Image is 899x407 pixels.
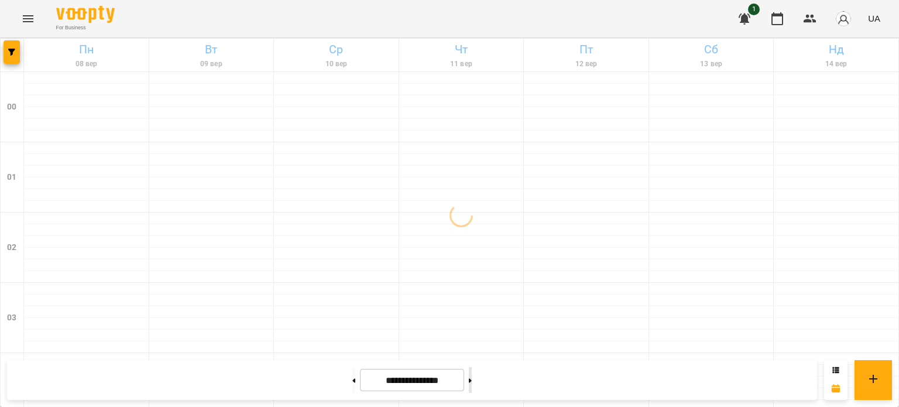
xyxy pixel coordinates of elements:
[7,101,16,114] h6: 00
[835,11,852,27] img: avatar_s.png
[151,59,272,70] h6: 09 вер
[7,171,16,184] h6: 01
[7,241,16,254] h6: 02
[401,59,522,70] h6: 11 вер
[748,4,760,15] span: 1
[863,8,885,29] button: UA
[776,40,897,59] h6: Нд
[276,40,397,59] h6: Ср
[26,40,147,59] h6: Пн
[56,24,115,32] span: For Business
[7,312,16,324] h6: 03
[868,12,880,25] span: UA
[526,40,647,59] h6: Пт
[776,59,897,70] h6: 14 вер
[151,40,272,59] h6: Вт
[276,59,397,70] h6: 10 вер
[26,59,147,70] h6: 08 вер
[651,40,772,59] h6: Сб
[651,59,772,70] h6: 13 вер
[56,6,115,23] img: Voopty Logo
[526,59,647,70] h6: 12 вер
[401,40,522,59] h6: Чт
[14,5,42,33] button: Menu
